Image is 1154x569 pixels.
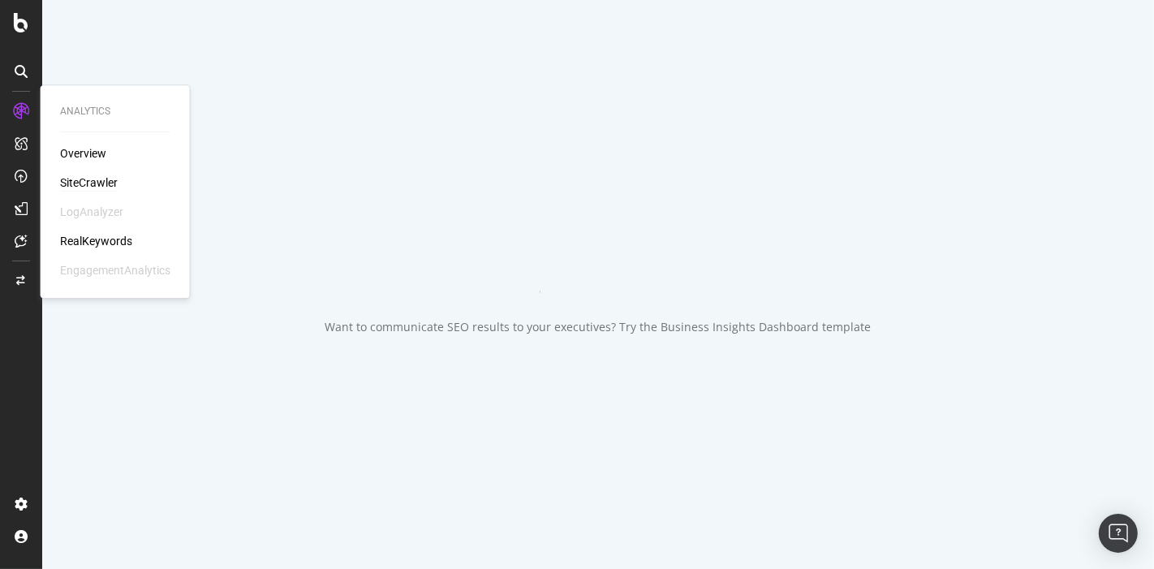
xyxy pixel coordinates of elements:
a: Overview [60,145,106,162]
a: RealKeywords [60,233,132,249]
div: Open Intercom Messenger [1099,514,1138,553]
div: LogAnalyzer [60,204,123,220]
div: animation [540,235,657,293]
div: EngagementAnalytics [60,262,170,278]
div: Analytics [60,105,170,119]
a: SiteCrawler [60,175,118,191]
div: Want to communicate SEO results to your executives? Try the Business Insights Dashboard template [325,319,872,335]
